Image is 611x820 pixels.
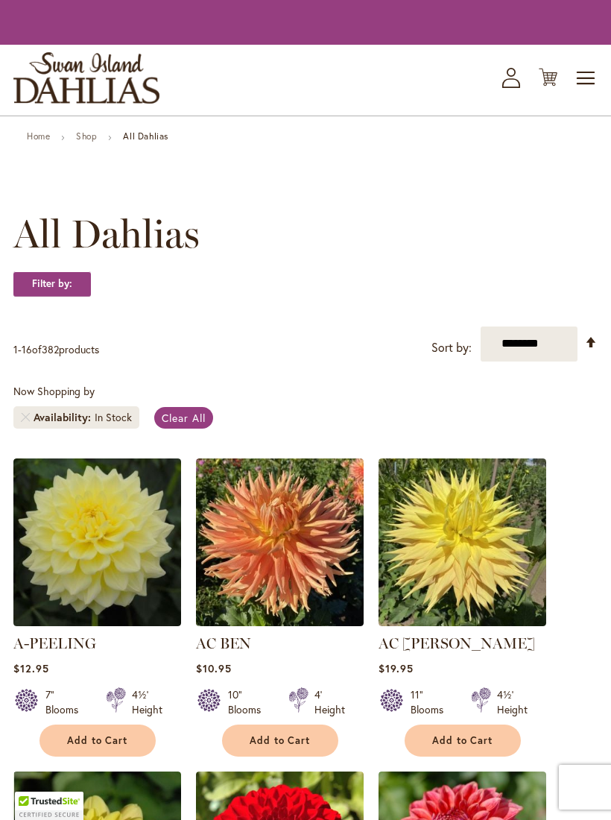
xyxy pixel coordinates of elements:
a: AC BEN [196,634,251,652]
span: Add to Cart [250,734,311,747]
span: Clear All [162,411,206,425]
a: A-Peeling [13,615,181,629]
a: AC Jeri [379,615,546,629]
div: 4' Height [314,687,345,717]
span: Availability [34,410,95,425]
div: TrustedSite Certified [15,792,83,820]
span: Add to Cart [432,734,493,747]
div: 11" Blooms [411,687,453,717]
a: Clear All [154,407,213,429]
p: - of products [13,338,99,362]
button: Add to Cart [222,725,338,757]
img: A-Peeling [13,458,181,626]
span: Now Shopping by [13,384,95,398]
a: A-PEELING [13,634,96,652]
span: $19.95 [379,661,414,675]
div: In Stock [95,410,132,425]
span: 382 [42,342,59,356]
div: 10" Blooms [228,687,270,717]
div: 7" Blooms [45,687,88,717]
strong: All Dahlias [123,130,168,142]
label: Sort by: [431,334,472,362]
img: AC Jeri [379,458,546,626]
span: 1 [13,342,18,356]
span: $12.95 [13,661,49,675]
button: Add to Cart [405,725,521,757]
a: AC BEN [196,615,364,629]
div: 4½' Height [497,687,528,717]
a: Shop [76,130,97,142]
span: All Dahlias [13,212,200,256]
a: Home [27,130,50,142]
a: store logo [13,52,159,104]
a: Remove Availability In Stock [21,413,30,422]
div: 4½' Height [132,687,162,717]
span: 16 [22,342,32,356]
span: Add to Cart [67,734,128,747]
strong: Filter by: [13,271,91,297]
button: Add to Cart [39,725,156,757]
a: AC [PERSON_NAME] [379,634,535,652]
img: AC BEN [196,458,364,626]
span: $10.95 [196,661,232,675]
